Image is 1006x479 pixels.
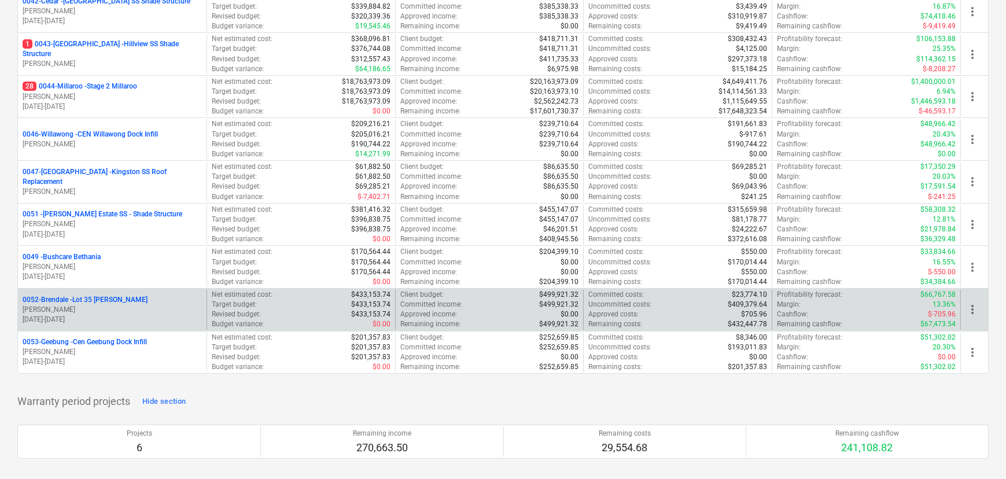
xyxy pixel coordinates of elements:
p: $205,016.21 [351,130,390,139]
p: 16.87% [933,2,956,12]
p: Target budget : [212,300,257,309]
p: $61,882.50 [355,162,390,172]
p: Committed income : [400,44,462,54]
p: Net estimated cost : [212,290,272,300]
p: Net estimated cost : [212,77,272,87]
p: $241.25 [741,192,767,202]
p: $320,339.36 [351,12,390,21]
p: $24,222.67 [732,224,767,234]
p: $433,153.74 [351,290,390,300]
span: more_vert [966,345,979,359]
span: more_vert [966,5,979,19]
p: Budget variance : [212,319,264,329]
p: Margin : [777,2,801,12]
p: $0.00 [938,149,956,159]
p: Revised budget : [212,224,261,234]
div: 0047-[GEOGRAPHIC_DATA] -Kingston SS Roof Replacement[PERSON_NAME] [23,167,202,197]
p: $1,446,593.18 [911,97,956,106]
p: $34,384.66 [920,277,956,287]
p: Committed income : [400,87,462,97]
p: Margin : [777,172,801,182]
p: $-9,419.49 [923,21,956,31]
p: Net estimated cost : [212,333,272,342]
p: $18,763,973.09 [342,87,390,97]
p: $114,362.15 [916,54,956,64]
p: 0046-Willawong - CEN Willawong Dock Infill [23,130,158,139]
p: $48,966.42 [920,139,956,149]
div: 0049 -Bushcare Bethania[PERSON_NAME][DATE]-[DATE] [23,252,202,282]
span: more_vert [966,303,979,316]
p: $204,399.10 [539,277,578,287]
p: Target budget : [212,257,257,267]
p: $18,763,973.09 [342,77,390,87]
p: $0.00 [561,21,578,31]
p: $408,945.56 [539,234,578,244]
p: $8,346.00 [736,333,767,342]
p: $499,921.32 [539,290,578,300]
p: Margin : [777,87,801,97]
p: $15,184.25 [732,64,767,74]
p: $-705.96 [928,309,956,319]
p: Client budget : [400,290,444,300]
p: Revised budget : [212,139,261,149]
p: Revised budget : [212,12,261,21]
p: Profitability forecast : [777,247,842,257]
p: Committed costs : [588,333,644,342]
p: Client budget : [400,34,444,44]
p: $21,978.84 [920,224,956,234]
p: $297,373.18 [728,54,767,64]
p: $0.00 [561,257,578,267]
p: Cashflow : [777,139,808,149]
p: Committed costs : [588,205,644,215]
p: $0.00 [749,172,767,182]
p: Budget variance : [212,149,264,159]
p: 20.43% [933,130,956,139]
span: more_vert [966,132,979,146]
p: Budget variance : [212,234,264,244]
p: $20,163,973.10 [530,87,578,97]
p: Remaining cashflow : [777,149,842,159]
p: [PERSON_NAME] [23,305,202,315]
p: Approved income : [400,97,457,106]
p: $190,744.22 [728,139,767,149]
span: more_vert [966,218,979,231]
p: [PERSON_NAME] [23,262,202,272]
p: $19,545.46 [355,21,390,31]
p: Client budget : [400,247,444,257]
p: Target budget : [212,44,257,54]
p: 0052-Brendale - Lot 35 [PERSON_NAME] [23,295,148,305]
p: Net estimated cost : [212,247,272,257]
p: Remaining costs : [588,319,642,329]
p: Remaining cashflow : [777,319,842,329]
p: $1,400,000.01 [911,77,956,87]
p: Target budget : [212,2,257,12]
p: $69,285.21 [355,182,390,191]
p: Remaining income : [400,192,460,202]
p: $61,882.50 [355,172,390,182]
p: $74,418.46 [920,12,956,21]
p: Margin : [777,257,801,267]
p: Target budget : [212,215,257,224]
p: $1,115,649.55 [723,97,767,106]
p: [DATE] - [DATE] [23,357,202,367]
p: $17,350.29 [920,162,956,172]
p: $0.00 [561,192,578,202]
p: Client budget : [400,333,444,342]
p: Budget variance : [212,277,264,287]
p: Cashflow : [777,97,808,106]
p: [PERSON_NAME] [23,6,202,16]
p: Uncommitted costs : [588,300,651,309]
p: Net estimated cost : [212,34,272,44]
p: [PERSON_NAME] [23,92,202,102]
p: $33,834.66 [920,247,956,257]
p: $372,616.08 [728,234,767,244]
p: Uncommitted costs : [588,130,651,139]
p: $170,014.44 [728,277,767,287]
p: Net estimated cost : [212,162,272,172]
p: Profitability forecast : [777,162,842,172]
p: Revised budget : [212,267,261,277]
p: $0.00 [373,234,390,244]
p: $418,711.31 [539,34,578,44]
p: Target budget : [212,87,257,97]
p: $14,114,561.33 [718,87,767,97]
